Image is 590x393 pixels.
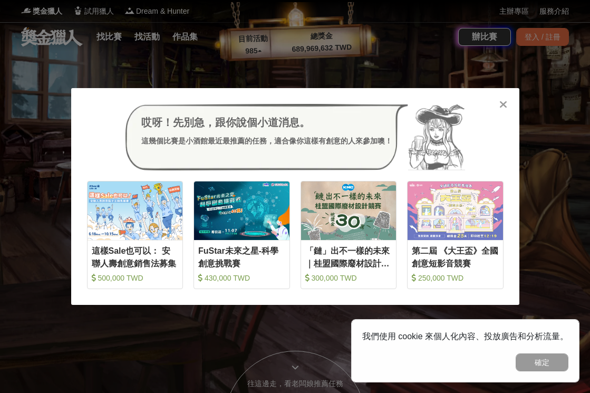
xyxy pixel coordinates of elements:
img: Cover Image [194,181,289,240]
div: 430,000 TWD [198,273,285,283]
div: 這樣Sale也可以： 安聯人壽創意銷售法募集 [92,245,179,269]
div: 300,000 TWD [305,273,392,283]
img: Cover Image [88,181,183,240]
div: FuStar未來之星-科學創意挑戰賽 [198,245,285,269]
div: 500,000 TWD [92,273,179,283]
a: Cover Image「鏈」出不一樣的未來｜桂盟國際廢材設計競賽 300,000 TWD [301,181,397,289]
div: 第二屆 《大王盃》全國創意短影音競賽 [412,245,499,269]
img: Cover Image [301,181,396,240]
img: Avatar [408,104,465,170]
img: Cover Image [408,181,503,240]
button: 確定 [516,353,568,371]
a: Cover ImageFuStar未來之星-科學創意挑戰賽 430,000 TWD [194,181,290,289]
a: Cover Image這樣Sale也可以： 安聯人壽創意銷售法募集 500,000 TWD [87,181,183,289]
div: 哎呀！先別急，跟你說個小道消息。 [141,114,392,130]
div: 「鏈」出不一樣的未來｜桂盟國際廢材設計競賽 [305,245,392,269]
a: Cover Image第二屆 《大王盃》全國創意短影音競賽 250,000 TWD [407,181,504,289]
div: 250,000 TWD [412,273,499,283]
div: 這幾個比賽是小酒館最近最推薦的任務，適合像你這樣有創意的人來參加噢！ [141,136,392,147]
span: 我們使用 cookie 來個人化內容、投放廣告和分析流量。 [362,332,568,341]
